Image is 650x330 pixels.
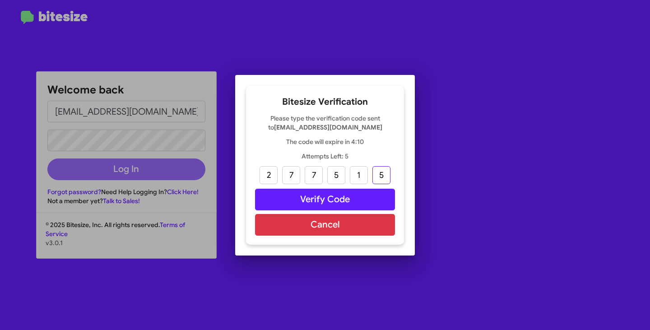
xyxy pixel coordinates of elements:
[255,95,395,109] h2: Bitesize Verification
[255,214,395,236] button: Cancel
[255,152,395,161] p: Attempts Left: 5
[274,123,382,131] strong: [EMAIL_ADDRESS][DOMAIN_NAME]
[255,114,395,132] p: Please type the verification code sent to
[255,189,395,210] button: Verify Code
[255,137,395,146] p: The code will expire in 4:10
